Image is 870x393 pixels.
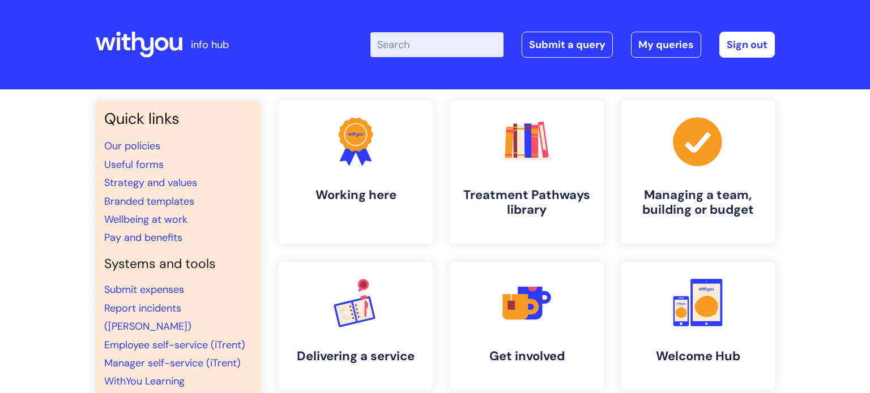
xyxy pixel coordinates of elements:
h4: Treatment Pathways library [459,188,595,218]
div: | - [370,32,775,58]
a: Submit a query [522,32,613,58]
a: Employee self-service (iTrent) [104,338,245,352]
a: Treatment Pathways library [450,101,604,244]
h4: Welcome Hub [630,349,766,364]
a: Wellbeing at work [104,213,187,226]
a: Working here [279,101,433,244]
p: info hub [191,36,229,54]
a: Branded templates [104,195,194,208]
h4: Managing a team, building or budget [630,188,766,218]
a: Our policies [104,139,160,153]
h4: Delivering a service [288,349,424,364]
h4: Working here [288,188,424,202]
input: Search [370,32,504,57]
a: Welcome Hub [621,262,775,390]
a: Delivering a service [279,262,433,390]
a: Submit expenses [104,283,184,296]
a: Get involved [450,262,604,390]
a: Report incidents ([PERSON_NAME]) [104,301,191,333]
a: Strategy and values [104,176,197,189]
a: Pay and benefits [104,231,182,244]
a: Sign out [719,32,775,58]
a: Managing a team, building or budget [621,101,775,244]
a: Useful forms [104,158,164,171]
a: My queries [631,32,701,58]
h4: Systems and tools [104,256,251,272]
a: Manager self-service (iTrent) [104,356,241,370]
h3: Quick links [104,110,251,128]
a: WithYou Learning [104,374,185,388]
h4: Get involved [459,349,595,364]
